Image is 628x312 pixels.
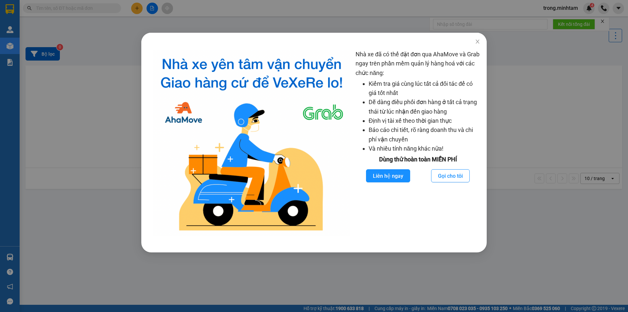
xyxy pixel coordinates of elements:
[366,169,410,182] button: Liên hệ ngay
[356,50,480,236] div: Nhà xe đã có thể đặt đơn qua AhaMove và Grab ngay trên phần mềm quản lý hàng hoá với các chức năng:
[153,50,350,236] img: logo
[369,79,480,98] li: Kiểm tra giá cùng lúc tất cả đối tác để có giá tốt nhất
[475,39,480,44] span: close
[369,98,480,116] li: Dễ dàng điều phối đơn hàng ở tất cả trạng thái từ lúc nhận đến giao hàng
[356,155,480,164] div: Dùng thử hoàn toàn MIỄN PHÍ
[373,172,403,180] span: Liên hệ ngay
[431,169,470,182] button: Gọi cho tôi
[369,125,480,144] li: Báo cáo chi tiết, rõ ràng doanh thu và chi phí vận chuyển
[438,172,463,180] span: Gọi cho tôi
[369,116,480,125] li: Định vị tài xế theo thời gian thực
[468,33,487,51] button: Close
[369,144,480,153] li: Và nhiều tính năng khác nữa!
